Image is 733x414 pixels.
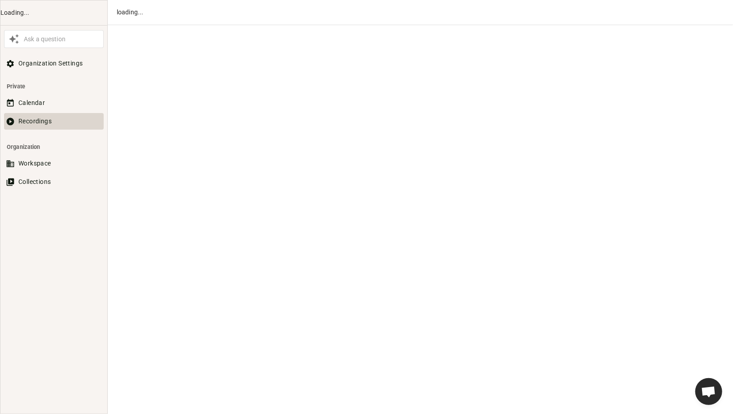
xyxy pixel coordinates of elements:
li: Organization [4,139,104,155]
div: Ouvrir le chat [695,378,722,405]
button: Recordings [4,113,104,130]
div: Ask a question [22,35,101,44]
button: Workspace [4,155,104,172]
button: Calendar [4,95,104,111]
div: Loading... [0,8,107,17]
button: Awesile Icon [6,31,22,47]
button: Collections [4,174,104,190]
div: loading... [117,8,720,17]
li: Private [4,78,104,95]
button: Organization Settings [4,55,104,72]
